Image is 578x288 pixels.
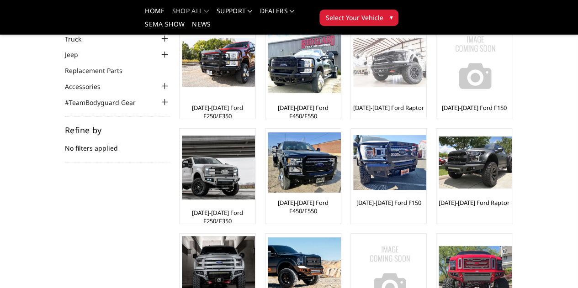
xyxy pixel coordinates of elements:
[145,8,164,21] a: Home
[65,98,147,107] a: #TeamBodyguard Gear
[182,104,253,120] a: [DATE]-[DATE] Ford F250/F350
[260,8,295,21] a: Dealers
[65,50,90,59] a: Jeep
[65,34,93,44] a: Truck
[356,199,421,207] a: [DATE]-[DATE] Ford F150
[217,8,253,21] a: Support
[353,104,424,112] a: [DATE]-[DATE] Ford Raptor
[145,21,185,34] a: SEMA Show
[65,82,112,91] a: Accessories
[65,126,170,134] h5: Refine by
[182,209,253,225] a: [DATE]-[DATE] Ford F250/F350
[268,104,339,120] a: [DATE]-[DATE] Ford F450/F550
[439,26,509,99] a: No Image
[439,199,509,207] a: [DATE]-[DATE] Ford Raptor
[442,104,507,112] a: [DATE]-[DATE] Ford F150
[192,21,211,34] a: News
[319,10,398,26] button: Select Your Vehicle
[172,8,209,21] a: shop all
[268,199,339,215] a: [DATE]-[DATE] Ford F450/F550
[325,13,383,22] span: Select Your Vehicle
[65,66,134,75] a: Replacement Parts
[389,12,392,22] span: ▾
[439,26,512,99] img: No Image
[65,126,170,162] div: No filters applied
